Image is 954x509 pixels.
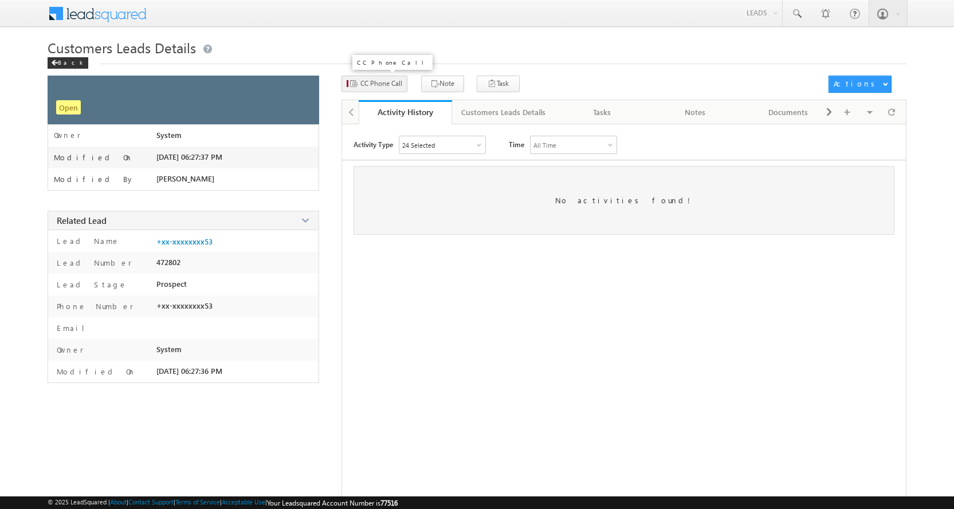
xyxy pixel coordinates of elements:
div: Actions [834,78,879,89]
div: 24 Selected [402,141,435,149]
span: Activity Type [354,136,393,153]
span: Related Lead [57,215,107,226]
span: System [156,131,182,140]
div: All Time [533,141,556,149]
label: Lead Number [54,258,132,267]
div: Activity History [367,106,443,117]
label: Lead Name [54,236,120,246]
div: Back [48,57,88,69]
a: Activity History [359,100,452,124]
div: Customers Leads Details [461,105,545,119]
a: Terms of Service [175,498,220,506]
a: Tasks [556,100,649,124]
a: Customers Leads Details [452,100,556,124]
div: Documents [751,105,825,119]
a: About [110,498,127,506]
div: No activities found! [354,166,894,235]
span: [PERSON_NAME] [156,174,214,183]
span: Customers Leads Details [48,38,196,57]
button: CC Phone Call [341,76,407,92]
label: Phone Number [54,301,134,311]
a: Documents [742,100,835,124]
a: Contact Support [128,498,174,506]
span: Open [56,100,81,115]
div: Tasks [565,105,639,119]
a: +xx-xxxxxxxx53 [156,237,213,246]
button: Note [421,76,464,92]
span: Time [509,136,524,153]
button: Task [477,76,520,92]
span: 472802 [156,258,180,267]
span: CC Phone Call [360,78,402,89]
a: Notes [649,100,743,124]
span: Your Leadsquared Account Number is [267,499,398,507]
label: Lead Stage [54,279,127,289]
label: Modified By [54,175,135,184]
span: 77516 [380,499,398,507]
span: System [156,345,182,354]
label: Email [54,323,93,333]
div: Owner Changed,Status Changed,Stage Changed,Source Changed,Notes & 19 more.. [399,136,485,153]
a: Acceptable Use [222,498,265,506]
span: © 2025 LeadSquared | | | | | [48,498,398,507]
p: CC Phone Call [357,58,428,66]
button: Actions [829,76,892,93]
div: Notes [658,105,732,119]
span: +xx-xxxxxxxx53 [156,301,213,310]
label: Modified On [54,366,136,376]
label: Owner [54,131,81,140]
